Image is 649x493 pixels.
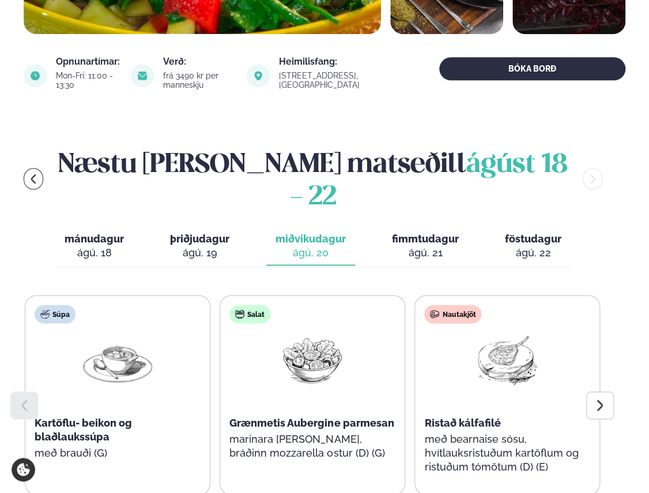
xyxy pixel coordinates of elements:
button: mánudagur ágú. 18 [55,227,133,266]
div: ágú. 22 [505,246,561,260]
button: miðvikudagur ágú. 20 [266,227,355,266]
div: Heimilisfang: [279,57,403,66]
span: mánudagur [65,233,124,245]
img: image alt [247,64,270,87]
a: link [279,78,403,92]
span: föstudagur [505,233,561,245]
span: þriðjudagur [170,233,229,245]
a: Cookie settings [12,458,35,481]
div: Súpa [35,305,76,323]
span: fimmtudagur [392,233,459,245]
div: frá 3490 kr per manneskju [163,71,236,89]
div: ágú. 20 [276,246,346,260]
img: salad.svg [235,309,244,319]
button: fimmtudagur ágú. 21 [383,227,468,266]
button: menu-btn-right [583,168,602,189]
button: föstudagur ágú. 22 [496,227,571,266]
div: Nautakjöt [424,305,481,323]
div: ágú. 21 [392,246,459,260]
div: Salat [229,305,270,323]
div: ágú. 18 [65,246,124,260]
img: image alt [131,64,154,87]
img: image alt [24,64,47,87]
span: Grænmetis Aubergine parmesan [229,416,394,428]
img: beef.svg [430,309,439,319]
img: Salad.png [276,333,349,386]
img: soup.svg [40,309,50,319]
img: Lamb-Meat.png [470,333,544,386]
button: menu-btn-left [24,168,43,189]
div: Verð: [163,57,236,66]
p: marinara [PERSON_NAME], bráðinn mozzarella ostur (D) (G) [229,432,395,460]
p: með brauði (G) [35,446,201,460]
span: Ristað kálfafilé [424,416,500,428]
div: [STREET_ADDRESS], [GEOGRAPHIC_DATA] [279,71,403,89]
div: ágú. 19 [170,246,229,260]
button: þriðjudagur ágú. 19 [161,227,239,266]
div: Opnunartímar: [56,57,120,66]
span: miðvikudagur [276,233,346,245]
img: Soup.png [81,333,154,386]
button: BÓKA BORÐ [439,57,625,80]
h2: Næstu [PERSON_NAME] matseðill [57,144,569,214]
span: Kartöflu- beikon og blaðlaukssúpa [35,416,132,442]
p: með bearnaise sósu, hvítlauksristuðum kartöflum og ristuðum tómötum (D) (E) [424,432,590,473]
div: Mon-Fri: 11:00 - 13:30 [56,71,120,89]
